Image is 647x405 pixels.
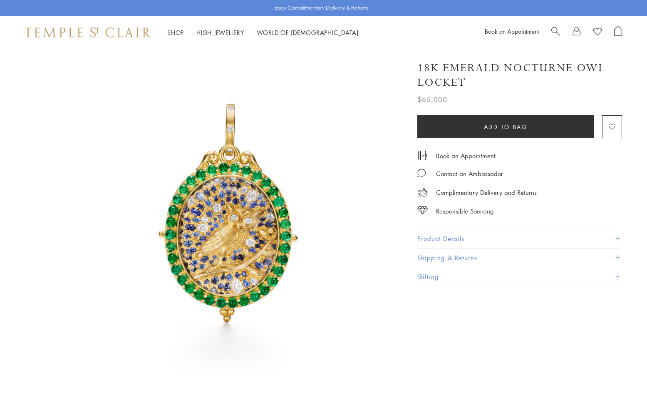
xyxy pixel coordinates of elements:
[593,26,602,39] a: View Wishlist
[551,26,560,39] a: Search
[417,206,428,214] img: icon_sourcing.svg
[196,28,244,37] a: High JewelleryHigh Jewellery
[417,187,428,198] img: icon_delivery.svg
[417,94,447,105] span: $65,000
[436,206,494,216] div: Responsible Sourcing
[25,27,151,37] img: Temple St. Clair
[417,115,594,138] button: Add to bag
[436,187,537,198] p: Complimentary Delivery and Returns
[417,151,427,160] img: icon_appointment.svg
[614,26,622,39] a: Open Shopping Bag
[484,122,528,132] span: Add to bag
[605,366,639,397] iframe: Gorgias live chat messenger
[417,61,622,90] h1: 18K Emerald Nocturne Owl Locket
[167,28,184,37] a: ShopShop
[167,27,359,38] nav: Main navigation
[257,28,359,37] a: World of [DEMOGRAPHIC_DATA]World of [DEMOGRAPHIC_DATA]
[436,169,503,179] div: Contact an Ambassador
[417,248,622,267] button: Shipping & Returns
[417,267,622,286] button: Gifting
[54,49,406,401] img: 18K Emerald Nocturne Owl Locket
[485,27,539,35] a: Book an Appointment
[417,169,426,177] img: MessageIcon-01_2.svg
[274,4,369,12] p: Enjoy Complimentary Delivery & Returns
[436,151,496,160] a: Book an Appointment
[417,229,622,248] button: Product Details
